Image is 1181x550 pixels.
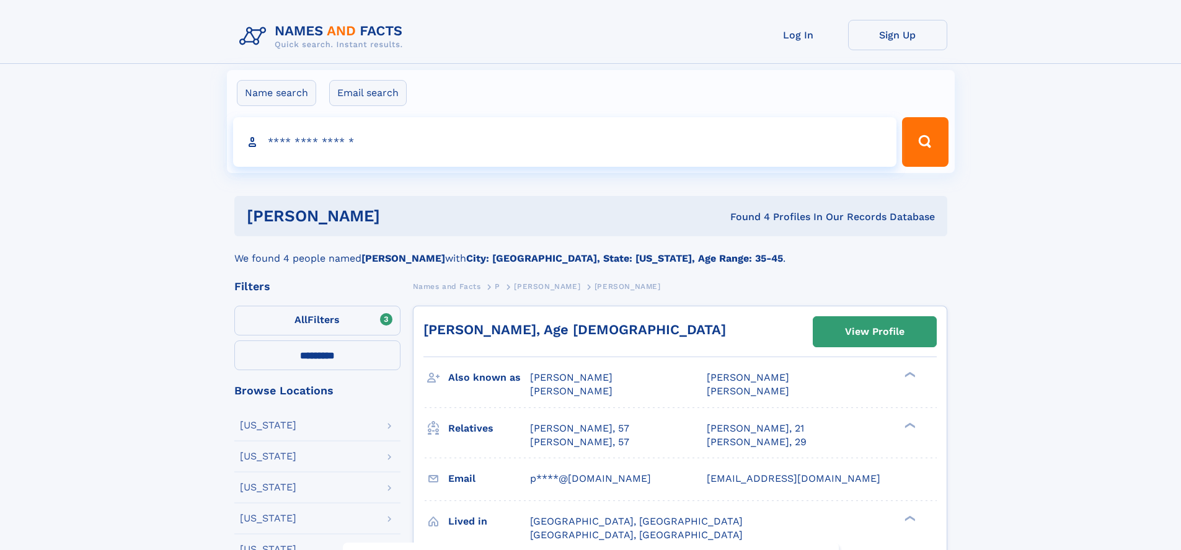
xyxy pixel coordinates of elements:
[495,282,500,291] span: P
[247,208,555,224] h1: [PERSON_NAME]
[530,385,613,397] span: [PERSON_NAME]
[901,421,916,429] div: ❯
[901,371,916,379] div: ❯
[240,513,296,523] div: [US_STATE]
[514,278,580,294] a: [PERSON_NAME]
[240,420,296,430] div: [US_STATE]
[234,385,400,396] div: Browse Locations
[595,282,661,291] span: [PERSON_NAME]
[234,20,413,53] img: Logo Names and Facts
[707,371,789,383] span: [PERSON_NAME]
[361,252,445,264] b: [PERSON_NAME]
[530,422,629,435] a: [PERSON_NAME], 57
[530,515,743,527] span: [GEOGRAPHIC_DATA], [GEOGRAPHIC_DATA]
[848,20,947,50] a: Sign Up
[240,451,296,461] div: [US_STATE]
[514,282,580,291] span: [PERSON_NAME]
[555,210,935,224] div: Found 4 Profiles In Our Records Database
[530,529,743,541] span: [GEOGRAPHIC_DATA], [GEOGRAPHIC_DATA]
[813,317,936,347] a: View Profile
[707,435,807,449] a: [PERSON_NAME], 29
[237,80,316,106] label: Name search
[448,367,530,388] h3: Also known as
[329,80,407,106] label: Email search
[749,20,848,50] a: Log In
[845,317,905,346] div: View Profile
[234,281,400,292] div: Filters
[423,322,726,337] a: [PERSON_NAME], Age [DEMOGRAPHIC_DATA]
[707,422,804,435] a: [PERSON_NAME], 21
[294,314,307,326] span: All
[240,482,296,492] div: [US_STATE]
[707,385,789,397] span: [PERSON_NAME]
[466,252,783,264] b: City: [GEOGRAPHIC_DATA], State: [US_STATE], Age Range: 35-45
[707,472,880,484] span: [EMAIL_ADDRESS][DOMAIN_NAME]
[234,306,400,335] label: Filters
[530,371,613,383] span: [PERSON_NAME]
[448,511,530,532] h3: Lived in
[448,468,530,489] h3: Email
[234,236,947,266] div: We found 4 people named with .
[413,278,481,294] a: Names and Facts
[901,514,916,522] div: ❯
[902,117,948,167] button: Search Button
[448,418,530,439] h3: Relatives
[233,117,897,167] input: search input
[530,435,629,449] a: [PERSON_NAME], 57
[495,278,500,294] a: P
